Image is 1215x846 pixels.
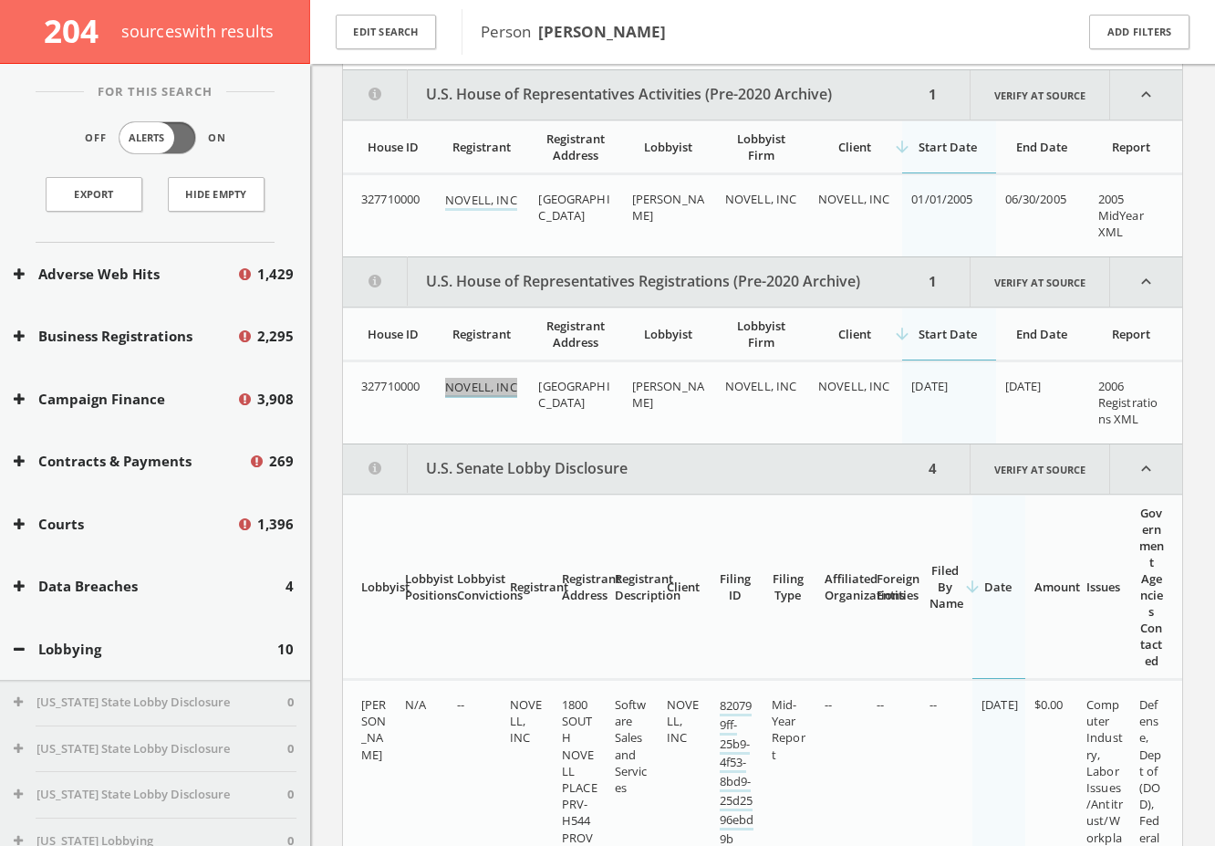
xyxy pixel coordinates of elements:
button: Adverse Web Hits [14,264,236,285]
div: Affiliated Organizations [825,570,857,603]
span: 0 [287,740,294,758]
span: -- [877,696,884,713]
span: Mid-Year Report [772,696,805,763]
div: Lobbyist [632,326,705,342]
button: [US_STATE] State Lobby Disclosure [14,694,287,712]
i: arrow_downward [893,325,911,343]
div: 1 [923,257,942,307]
span: [DATE] [1005,378,1042,394]
div: grid [343,361,1182,444]
i: expand_less [1110,257,1182,307]
span: 327710000 [361,378,420,394]
button: U.S. House of Representatives Registrations (Pre-2020 Archive) [343,257,923,307]
span: NOVELL, INC [725,378,796,394]
div: Filing ID [720,570,753,603]
button: U.S. Senate Lobby Disclosure [343,444,923,494]
button: Campaign Finance [14,389,236,410]
div: 4 [923,444,942,494]
span: 2005 MidYear XML [1098,191,1144,240]
span: 3,908 [257,389,294,410]
span: 2,295 [257,326,294,347]
a: Verify at source [970,444,1110,494]
span: 10 [277,639,294,660]
div: Amount [1034,579,1067,595]
div: Government Agencies Contacted [1139,505,1165,669]
a: Export [46,177,142,212]
span: [GEOGRAPHIC_DATA] [538,191,609,224]
button: [US_STATE] State Lobby Disclosure [14,786,287,804]
span: On [208,131,226,146]
button: Data Breaches [14,576,286,597]
button: [US_STATE] State Lobby Disclosure [14,740,287,758]
span: 0 [287,694,294,712]
div: Start Date [911,326,984,342]
button: Courts [14,514,236,535]
button: U.S. House of Representatives Activities (Pre-2020 Archive) [343,70,923,120]
span: -- [825,696,832,713]
span: 1,429 [257,264,294,285]
b: [PERSON_NAME] [538,21,666,42]
div: Issues [1086,579,1119,595]
span: 4 [286,576,294,597]
button: Business Registrations [14,326,236,347]
div: Registrant Address [538,131,611,163]
span: Person [481,21,666,42]
span: NOVELL, INC [818,191,889,207]
a: Verify at source [970,257,1110,307]
div: House ID [361,139,425,155]
div: Registrant [445,326,518,342]
i: arrow_downward [963,578,981,596]
span: [GEOGRAPHIC_DATA] [538,378,609,411]
span: 01/01/2005 [911,191,972,207]
div: Client [667,579,700,595]
span: [DATE] [911,378,948,394]
div: End Date [1005,139,1078,155]
div: Client [818,139,891,155]
span: 1,396 [257,514,294,535]
span: -- [457,696,464,713]
div: Filed By Name [929,562,962,611]
div: Lobbyist [632,139,705,155]
span: 327710000 [361,191,420,207]
span: [PERSON_NAME] [632,191,704,224]
span: Off [85,131,107,146]
span: 204 [44,9,114,52]
span: -- [929,696,937,713]
div: House ID [361,326,425,342]
span: [PERSON_NAME] [361,696,387,763]
span: NOVELL, INC [667,696,700,746]
i: arrow_downward [893,138,911,156]
div: Start Date [911,139,984,155]
div: Registrant Address [538,318,611,350]
span: NOVELL, INC [510,696,543,746]
i: expand_less [1110,70,1182,120]
button: Hide Empty [168,177,265,212]
div: End Date [1005,326,1078,342]
div: Registrant [510,579,543,595]
a: NOVELL, INC [445,192,516,211]
button: Add Filters [1089,15,1189,50]
div: Report [1098,326,1164,342]
span: NOVELL, INC [725,191,796,207]
span: 0 [287,786,294,804]
span: For This Search [84,83,226,101]
div: Client [818,326,891,342]
span: 06/30/2005 [1005,191,1066,207]
span: [DATE] [981,696,1018,713]
a: NOVELL, INC [445,379,516,398]
div: Filing Type [772,570,805,603]
a: Verify at source [970,70,1110,120]
span: Software Sales and Services [615,696,648,796]
div: 1 [923,70,942,120]
span: source s with results [121,20,275,42]
div: Lobbyist Positions [405,570,438,603]
div: grid [343,174,1182,256]
div: Foreign Entities [877,570,909,603]
span: 2006 Registrations XML [1098,378,1158,427]
span: 269 [269,451,294,472]
div: Date [981,579,1014,595]
div: Lobbyist [361,579,385,595]
div: Lobbyist Convictions [457,570,490,603]
span: N/A [405,696,426,713]
span: [PERSON_NAME] [632,378,704,411]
